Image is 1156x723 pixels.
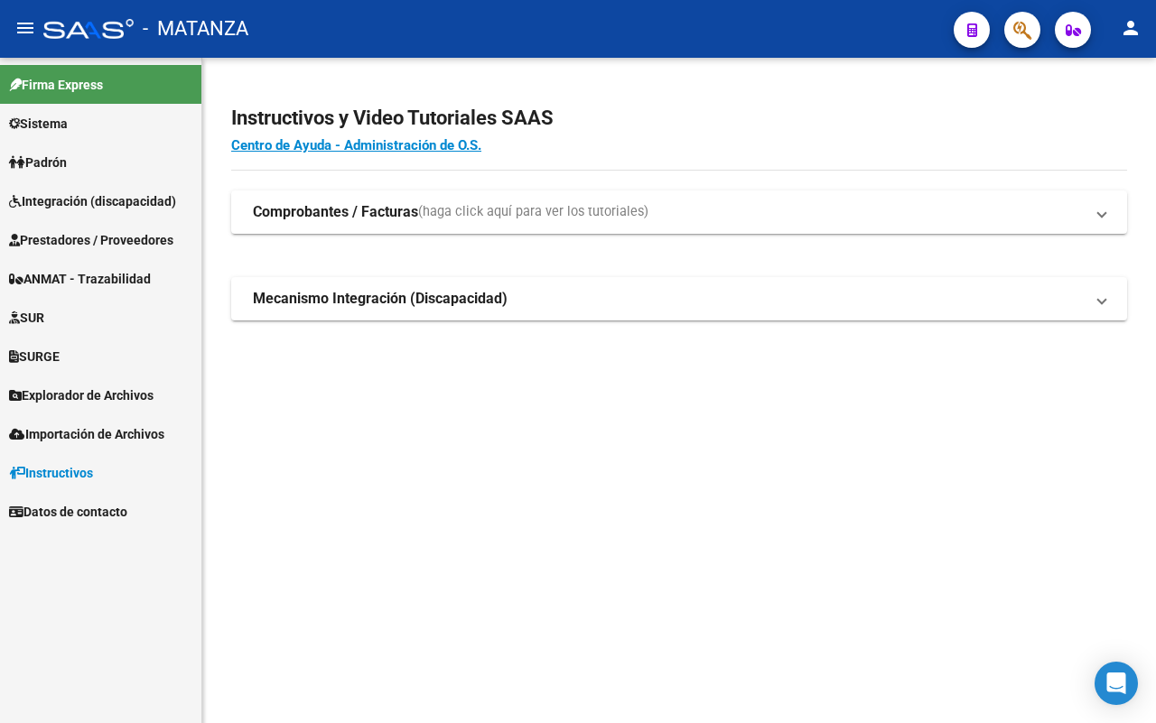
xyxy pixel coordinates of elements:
span: Importación de Archivos [9,424,164,444]
strong: Mecanismo Integración (Discapacidad) [253,289,508,309]
span: Padrón [9,153,67,172]
mat-icon: menu [14,17,36,39]
span: ANMAT - Trazabilidad [9,269,151,289]
span: Explorador de Archivos [9,385,154,405]
span: - MATANZA [143,9,248,49]
strong: Comprobantes / Facturas [253,202,418,222]
span: Integración (discapacidad) [9,191,176,211]
mat-expansion-panel-header: Comprobantes / Facturas(haga click aquí para ver los tutoriales) [231,190,1127,234]
mat-icon: person [1120,17,1142,39]
span: Datos de contacto [9,502,127,522]
span: (haga click aquí para ver los tutoriales) [418,202,648,222]
span: Sistema [9,114,68,134]
span: SURGE [9,347,60,366]
div: Open Intercom Messenger [1095,662,1138,705]
mat-expansion-panel-header: Mecanismo Integración (Discapacidad) [231,277,1127,320]
span: Instructivos [9,463,93,483]
span: Firma Express [9,75,103,95]
span: Prestadores / Proveedores [9,230,173,250]
h2: Instructivos y Video Tutoriales SAAS [231,101,1127,135]
a: Centro de Ayuda - Administración de O.S. [231,137,481,153]
span: SUR [9,308,44,328]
